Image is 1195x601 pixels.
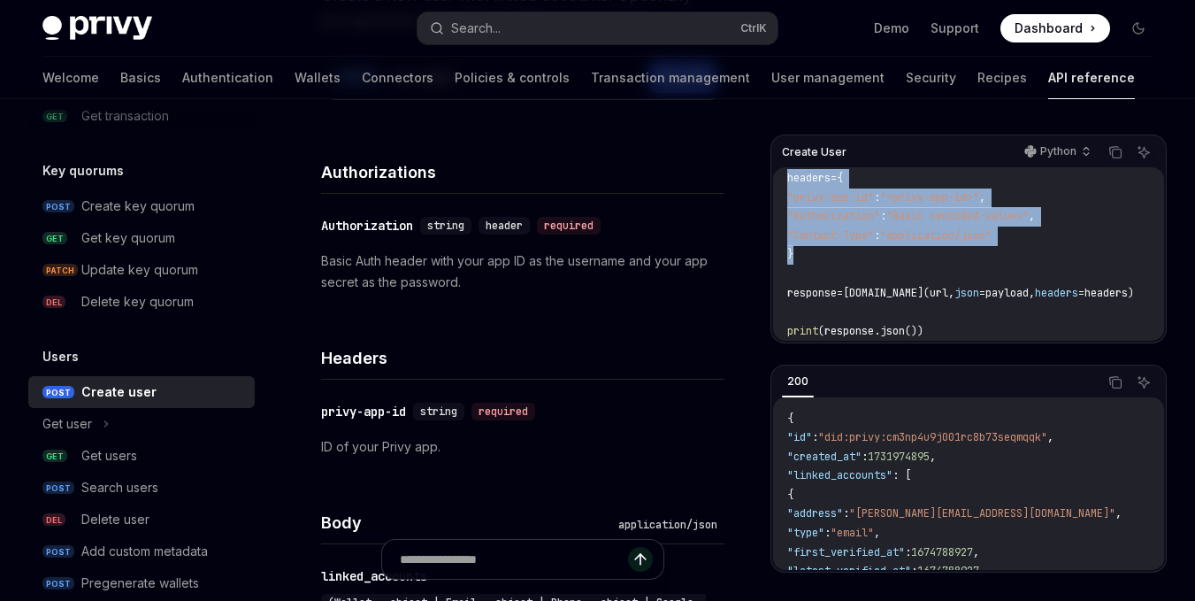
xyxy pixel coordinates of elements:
[782,145,846,159] span: Create User
[471,403,535,420] div: required
[1104,141,1127,164] button: Copy the contents from the code block
[28,254,255,286] a: PATCHUpdate key quorum
[911,564,917,578] span: :
[321,217,413,235] div: Authorization
[787,412,793,426] span: {
[1132,371,1155,394] button: Ask AI
[81,509,149,530] div: Delete user
[837,286,843,300] span: =
[81,541,208,562] div: Add custom metadata
[787,190,874,204] span: "privy-app-id"
[81,445,137,466] div: Get users
[868,450,930,464] span: 1731974895
[42,346,79,367] h5: Users
[537,217,601,235] div: required
[917,564,979,578] span: 1674788927
[42,232,67,245] span: GET
[321,160,724,184] h4: Authorizations
[874,228,880,243] span: :
[42,264,78,277] span: PATCH
[837,171,843,185] span: {
[611,516,724,534] div: application/json
[81,381,157,403] div: Create user
[787,209,880,223] span: "Authorization"
[911,545,973,559] span: 1674788927
[321,436,724,458] p: ID of your Privy app.
[979,564,985,578] span: ,
[42,413,92,435] div: Get user
[417,12,778,44] button: Search...CtrlK
[451,18,501,39] div: Search...
[886,209,1029,223] span: "Basic <encoded-value>"
[824,526,831,540] span: :
[28,376,255,408] a: POSTCreate user
[1029,209,1035,223] span: ,
[81,227,175,249] div: Get key quorum
[880,209,886,223] span: :
[81,259,198,281] div: Update key quorum
[787,430,812,444] span: "id"
[362,57,433,99] a: Connectors
[787,526,824,540] span: "type"
[880,228,992,243] span: "application/json"
[812,430,818,444] span: :
[42,386,74,399] span: POST
[954,286,979,300] span: json
[295,57,341,99] a: Wallets
[740,21,767,35] span: Ctrl K
[28,222,255,254] a: GETGet key quorum
[787,324,818,338] span: print
[874,190,880,204] span: :
[42,200,74,213] span: POST
[1000,14,1110,42] a: Dashboard
[787,545,905,559] span: "first_verified_at"
[42,160,124,181] h5: Key quorums
[42,577,74,590] span: POST
[28,440,255,472] a: GETGet users
[81,291,194,312] div: Delete key quorum
[880,190,979,204] span: "<privy-app-id>"
[42,57,99,99] a: Welcome
[321,511,611,535] h4: Body
[1015,137,1099,167] button: Python
[81,477,158,498] div: Search users
[979,286,985,300] span: =
[28,567,255,599] a: POSTPregenerate wallets
[486,219,523,233] span: header
[42,450,67,463] span: GET
[1115,506,1122,520] span: ,
[787,468,892,482] span: "linked_accounts"
[818,430,1047,444] span: "did:privy:cm3np4u9j001rc8b73seqmqqk"
[1047,430,1053,444] span: ,
[120,57,161,99] a: Basics
[28,286,255,318] a: DELDelete key quorum
[771,57,885,99] a: User management
[931,19,979,37] a: Support
[843,286,954,300] span: [DOMAIN_NAME](url,
[628,547,653,572] button: Send message
[42,482,74,495] span: POST
[1035,286,1078,300] span: headers
[1078,286,1084,300] span: =
[787,564,911,578] span: "latest_verified_at"
[81,573,199,594] div: Pregenerate wallets
[28,536,255,567] a: POSTAdd custom metadata
[831,526,874,540] span: "email"
[787,488,793,502] span: {
[28,190,255,222] a: POSTCreate key quorum
[787,286,837,300] span: response
[818,324,923,338] span: (response.json())
[843,506,849,520] span: :
[787,450,862,464] span: "created_at"
[42,513,65,527] span: DEL
[1104,371,1127,394] button: Copy the contents from the code block
[591,57,750,99] a: Transaction management
[455,57,570,99] a: Policies & controls
[28,504,255,536] a: DELDelete user
[906,57,956,99] a: Security
[892,468,911,482] span: : [
[1015,19,1083,37] span: Dashboard
[874,526,880,540] span: ,
[182,57,273,99] a: Authentication
[420,405,457,419] span: string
